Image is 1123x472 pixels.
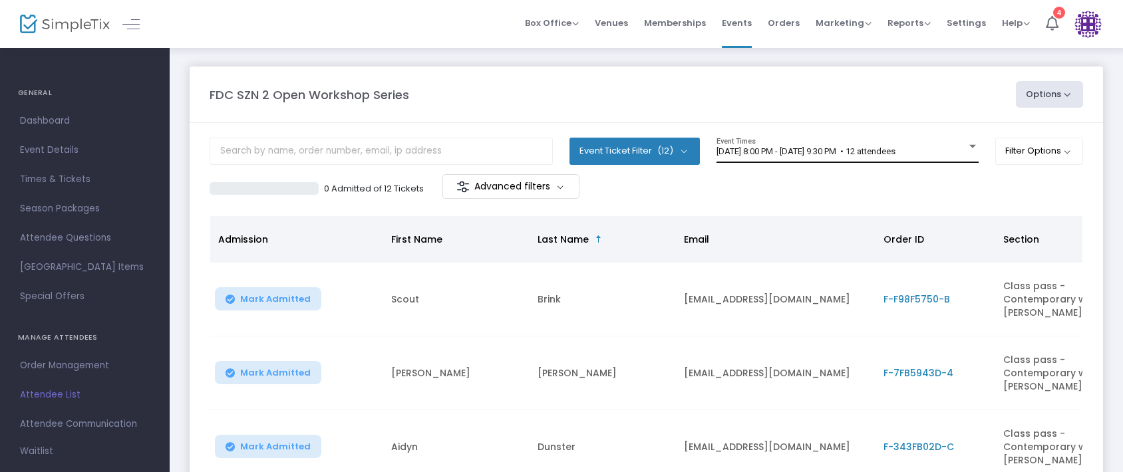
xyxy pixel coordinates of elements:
[18,324,152,351] h4: MANAGE ATTENDEES
[816,17,872,29] span: Marketing
[218,233,268,246] span: Admission
[20,386,150,404] span: Attendee List
[383,336,530,410] td: [PERSON_NAME]
[530,263,676,336] td: Brink
[20,112,150,130] span: Dashboard
[20,171,150,188] span: Times & Tickets
[210,86,409,104] m-panel-title: FDC SZN 2 Open Workshop Series
[947,6,986,40] span: Settings
[593,234,604,245] span: Sortable
[20,259,150,276] span: [GEOGRAPHIC_DATA] Items
[456,180,470,193] img: filter
[210,138,553,165] input: Search by name, order number, email, ip address
[215,361,321,384] button: Mark Admitted
[538,233,589,246] span: Last Name
[595,6,628,40] span: Venues
[20,445,53,458] span: Waitlist
[530,336,676,410] td: [PERSON_NAME]
[20,415,150,433] span: Attendee Communication
[20,288,150,305] span: Special Offers
[1003,233,1039,246] span: Section
[768,6,800,40] span: Orders
[644,6,706,40] span: Memberships
[525,17,579,29] span: Box Office
[676,263,876,336] td: [EMAIL_ADDRESS][DOMAIN_NAME]
[1053,7,1065,19] div: 4
[883,440,954,453] span: F-343FB02D-C
[20,357,150,374] span: Order Management
[20,229,150,247] span: Attendee Questions
[676,336,876,410] td: [EMAIL_ADDRESS][DOMAIN_NAME]
[240,368,311,378] span: Mark Admitted
[722,6,752,40] span: Events
[18,80,152,106] h4: GENERAL
[657,146,673,156] span: (12)
[391,233,442,246] span: First Name
[717,146,895,156] span: [DATE] 8:00 PM - [DATE] 9:30 PM • 12 attendees
[20,142,150,159] span: Event Details
[995,138,1084,164] button: Filter Options
[883,233,924,246] span: Order ID
[1002,17,1030,29] span: Help
[1016,81,1084,108] button: Options
[215,435,321,458] button: Mark Admitted
[442,174,580,199] m-button: Advanced filters
[215,287,321,310] button: Mark Admitted
[324,182,424,195] p: 0 Admitted of 12 Tickets
[883,293,950,306] span: F-F98F5750-B
[569,138,700,164] button: Event Ticket Filter(12)
[684,233,709,246] span: Email
[240,294,311,304] span: Mark Admitted
[883,366,953,380] span: F-7FB5943D-4
[887,17,931,29] span: Reports
[383,263,530,336] td: Scout
[20,200,150,217] span: Season Packages
[240,441,311,452] span: Mark Admitted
